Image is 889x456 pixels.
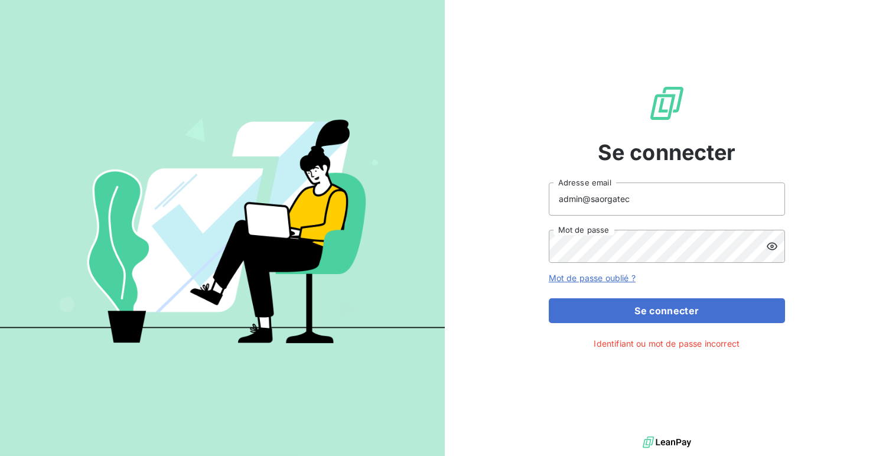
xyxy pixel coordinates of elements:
[549,273,636,283] a: Mot de passe oublié ?
[549,298,785,323] button: Se connecter
[643,434,691,451] img: logo
[549,183,785,216] input: placeholder
[598,136,736,168] span: Se connecter
[648,84,686,122] img: Logo LeanPay
[594,337,740,350] span: Identifiant ou mot de passe incorrect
